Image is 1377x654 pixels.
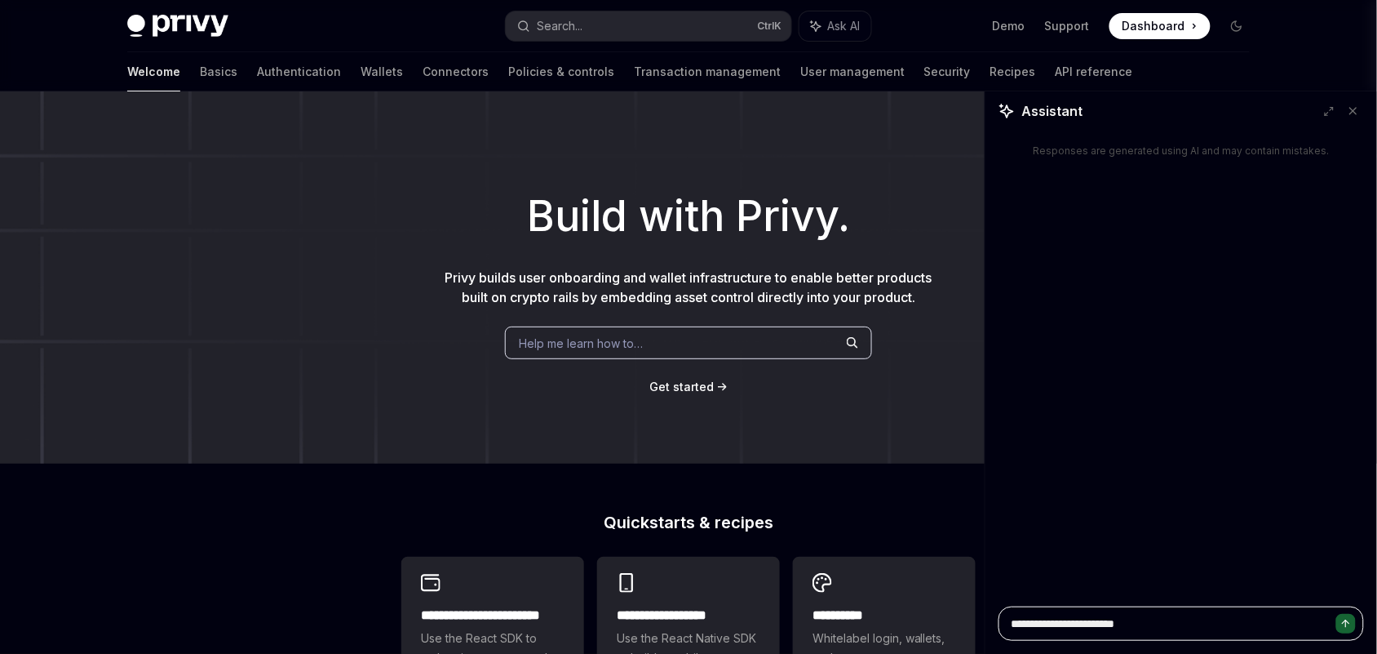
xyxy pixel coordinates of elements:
a: Wallets [361,52,403,91]
button: Ask AI [799,11,871,41]
a: Dashboard [1109,13,1211,39]
h1: Build with Privy. [26,185,1351,248]
button: Search...CtrlK [506,11,791,41]
a: Demo [993,18,1025,34]
div: Responses are generated using AI and may contain mistakes. [1034,145,1330,158]
a: Welcome [127,52,180,91]
a: Transaction management [634,52,781,91]
span: Get started [650,380,715,394]
a: Security [924,52,971,91]
div: Search... [537,16,582,36]
span: Privy builds user onboarding and wallet infrastructure to enable better products built on crypto ... [445,269,932,305]
span: Ctrl K [757,20,781,33]
a: Get started [650,379,715,395]
img: dark logo [127,15,228,38]
span: Dashboard [1122,18,1185,34]
h2: Quickstarts & recipes [401,514,976,531]
a: Connectors [423,52,489,91]
a: Support [1045,18,1090,34]
a: User management [800,52,905,91]
span: Ask AI [827,18,860,34]
a: Basics [200,52,237,91]
a: Recipes [990,52,1036,91]
a: API reference [1056,52,1133,91]
button: Send message [1336,614,1356,634]
span: Help me learn how to… [519,335,643,352]
span: Assistant [1021,101,1083,121]
a: Authentication [257,52,341,91]
a: Policies & controls [508,52,614,91]
button: Toggle dark mode [1224,13,1250,39]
